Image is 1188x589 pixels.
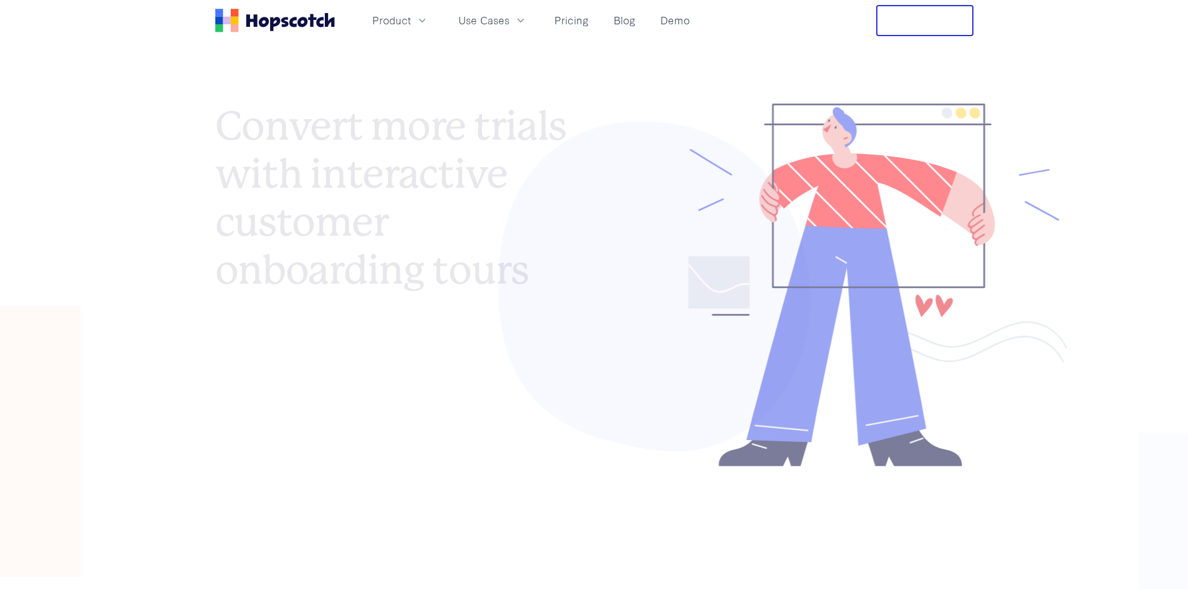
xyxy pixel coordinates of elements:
[451,10,534,31] button: Use Cases
[876,5,973,36] button: Free Trial
[609,10,640,31] a: Blog
[655,10,695,31] a: Demo
[215,9,335,32] a: Home
[372,12,411,28] span: Product
[365,10,436,31] button: Product
[549,10,594,31] a: Pricing
[215,102,594,294] h1: Convert more trials with interactive customer onboarding tours
[458,12,509,28] span: Use Cases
